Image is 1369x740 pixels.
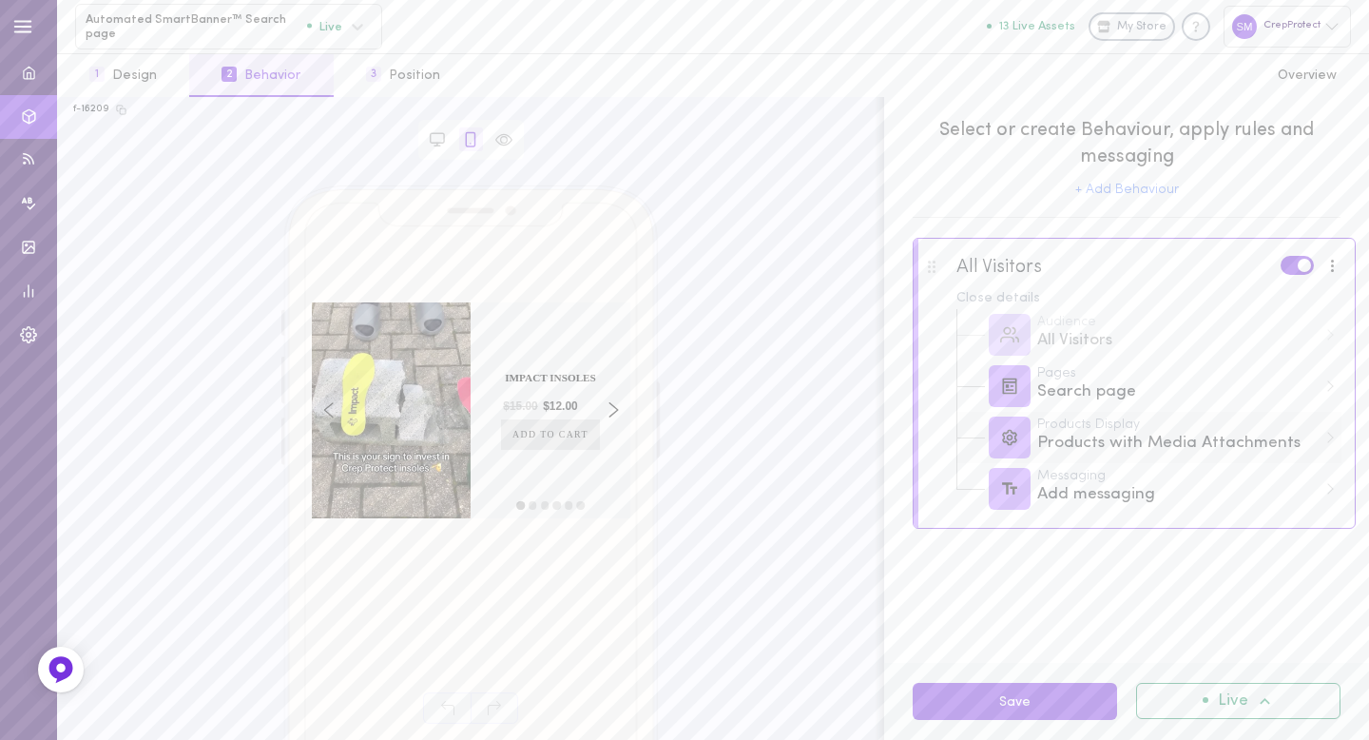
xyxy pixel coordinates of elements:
div: f-16209 [73,103,109,116]
div: Products Display [1037,419,1317,432]
button: 3Position [334,54,472,97]
span: 1 [89,67,105,82]
div: CrepProtect [1224,6,1351,47]
button: + Add Behaviour [1075,184,1179,197]
span: Select or create Behaviour, apply rules and messaging [913,117,1340,170]
div: ADD TO CART [502,419,601,449]
div: All VisitorsClose detailsAudienceAll VisitorsPagesSearch pageProducts DisplayProducts with Media ... [913,238,1356,529]
div: Knowledge center [1182,12,1210,41]
div: move to slide 5 [563,499,575,512]
span: Live [1218,693,1248,710]
div: Search page [1037,380,1317,404]
button: Save [913,683,1117,720]
span: 2 [222,67,237,82]
button: 13 Live Assets [987,20,1075,32]
div: Search page [1037,367,1337,404]
div: Products with Media Attachments [1037,432,1317,456]
button: Live [1136,683,1340,719]
div: All Visitors [1037,316,1337,353]
span: 3 [366,67,381,82]
a: My Store [1089,12,1175,41]
div: move to slide 4 [550,499,563,512]
span: Undo [423,692,471,724]
div: move to slide 1 [515,499,528,512]
button: 2Behavior [189,54,333,97]
div: Messaging [1037,470,1317,483]
div: Right arrow [604,302,624,518]
div: Left arrow [318,302,338,518]
span: Live [307,20,342,32]
span: My Store [1117,19,1167,36]
img: Feedback Button [47,655,75,684]
span: Automated SmartBanner™ Search page [86,12,307,42]
div: Products with Media Attachments [1037,419,1337,456]
div: Add messaging [1037,483,1317,507]
div: Audience [1037,316,1317,329]
a: 13 Live Assets [987,20,1089,33]
div: move to slide 2 [527,499,539,512]
span: Redo [471,692,518,724]
div: move to slide 3 [539,499,551,512]
div: All Visitors [956,256,1042,279]
div: Close details [956,292,1341,305]
span: Impact Insoles [481,371,620,386]
div: All Visitors [1037,329,1317,353]
div: move to slide 6 [575,499,588,512]
div: Add messaging [1037,470,1337,507]
button: 1Design [57,54,189,97]
button: Overview [1245,54,1369,97]
div: Pages [1037,367,1317,380]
